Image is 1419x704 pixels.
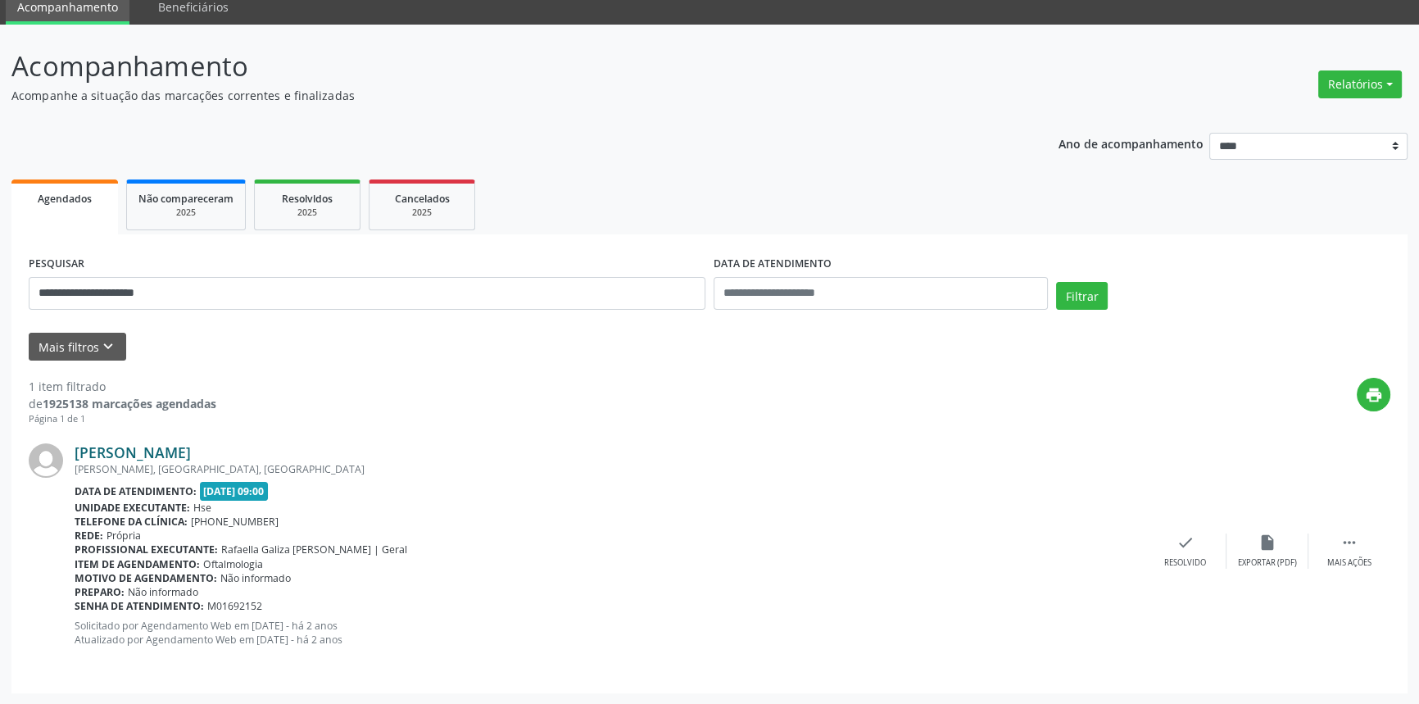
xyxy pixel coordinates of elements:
span: Oftalmologia [203,557,263,571]
div: 2025 [138,207,233,219]
b: Senha de atendimento: [75,599,204,613]
div: 2025 [381,207,463,219]
span: Não compareceram [138,192,233,206]
div: [PERSON_NAME], [GEOGRAPHIC_DATA], [GEOGRAPHIC_DATA] [75,462,1145,476]
i: print [1365,386,1383,404]
div: de [29,395,216,412]
b: Telefone da clínica: [75,515,188,529]
div: 2025 [266,207,348,219]
button: Filtrar [1056,282,1108,310]
b: Motivo de agendamento: [75,571,217,585]
img: img [29,443,63,478]
p: Acompanhe a situação das marcações correntes e finalizadas [11,87,989,104]
span: M01692152 [207,599,262,613]
span: Rafaella Galiza [PERSON_NAME] | Geral [221,543,407,556]
b: Item de agendamento: [75,557,200,571]
span: Hse [193,501,211,515]
a: [PERSON_NAME] [75,443,191,461]
b: Profissional executante: [75,543,218,556]
span: Agendados [38,192,92,206]
b: Data de atendimento: [75,484,197,498]
p: Solicitado por Agendamento Web em [DATE] - há 2 anos Atualizado por Agendamento Web em [DATE] - h... [75,619,1145,647]
i:  [1340,534,1358,552]
span: [PHONE_NUMBER] [191,515,279,529]
p: Acompanhamento [11,46,989,87]
div: Exportar (PDF) [1238,557,1297,569]
strong: 1925138 marcações agendadas [43,396,216,411]
label: DATA DE ATENDIMENTO [714,252,832,277]
i: keyboard_arrow_down [99,338,117,356]
b: Rede: [75,529,103,543]
i: check [1176,534,1195,552]
b: Unidade executante: [75,501,190,515]
span: Cancelados [395,192,450,206]
div: Mais ações [1327,557,1371,569]
p: Ano de acompanhamento [1059,133,1204,153]
span: Própria [107,529,141,543]
button: Mais filtroskeyboard_arrow_down [29,333,126,361]
span: Não informado [220,571,291,585]
span: Não informado [128,585,198,599]
div: Resolvido [1164,557,1206,569]
div: Página 1 de 1 [29,412,216,426]
div: 1 item filtrado [29,378,216,395]
b: Preparo: [75,585,125,599]
span: Resolvidos [282,192,333,206]
button: print [1357,378,1390,411]
button: Relatórios [1318,70,1402,98]
span: [DATE] 09:00 [200,482,269,501]
label: PESQUISAR [29,252,84,277]
i: insert_drive_file [1258,534,1276,552]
